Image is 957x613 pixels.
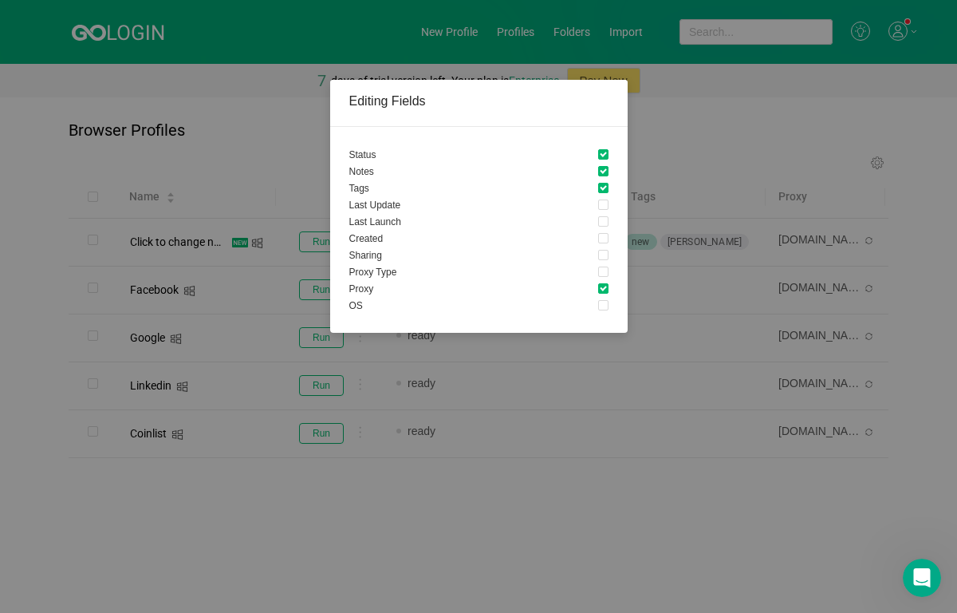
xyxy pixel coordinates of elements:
[349,166,374,177] div: Notes
[599,95,612,108] i: icon: close
[349,267,397,278] div: Proxy Type
[349,250,382,261] div: Sharing
[349,93,608,113] div: Editing Fields
[349,183,369,194] div: Tags
[349,216,401,227] div: Last Launch
[349,200,401,211] div: Last Update
[349,300,363,311] div: OS
[903,559,941,597] iframe: Intercom live chat
[583,80,628,125] button: Close
[349,283,374,295] div: Proxy
[349,149,376,160] div: Status
[349,233,384,244] div: Created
